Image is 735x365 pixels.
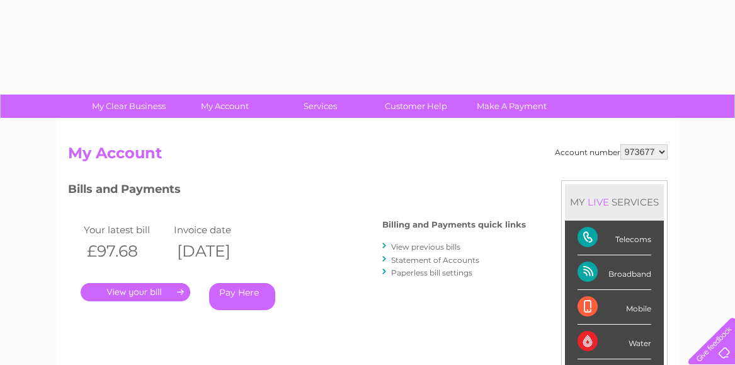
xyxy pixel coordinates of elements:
h3: Bills and Payments [68,180,526,202]
div: MY SERVICES [565,184,664,220]
a: Statement of Accounts [391,255,479,265]
a: Paperless bill settings [391,268,472,277]
div: Water [578,325,651,359]
div: Mobile [578,290,651,325]
div: LIVE [585,196,612,208]
div: Account number [555,144,668,159]
a: My Account [173,95,276,118]
a: My Clear Business [77,95,181,118]
th: £97.68 [81,238,171,264]
th: [DATE] [171,238,261,264]
td: Invoice date [171,221,261,238]
h2: My Account [68,144,668,168]
h4: Billing and Payments quick links [382,220,526,229]
td: Your latest bill [81,221,171,238]
div: Telecoms [578,221,651,255]
a: . [81,283,190,301]
div: Broadband [578,255,651,290]
a: Services [268,95,372,118]
a: View previous bills [391,242,460,252]
a: Pay Here [209,283,275,310]
a: Make A Payment [460,95,564,118]
a: Customer Help [364,95,468,118]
